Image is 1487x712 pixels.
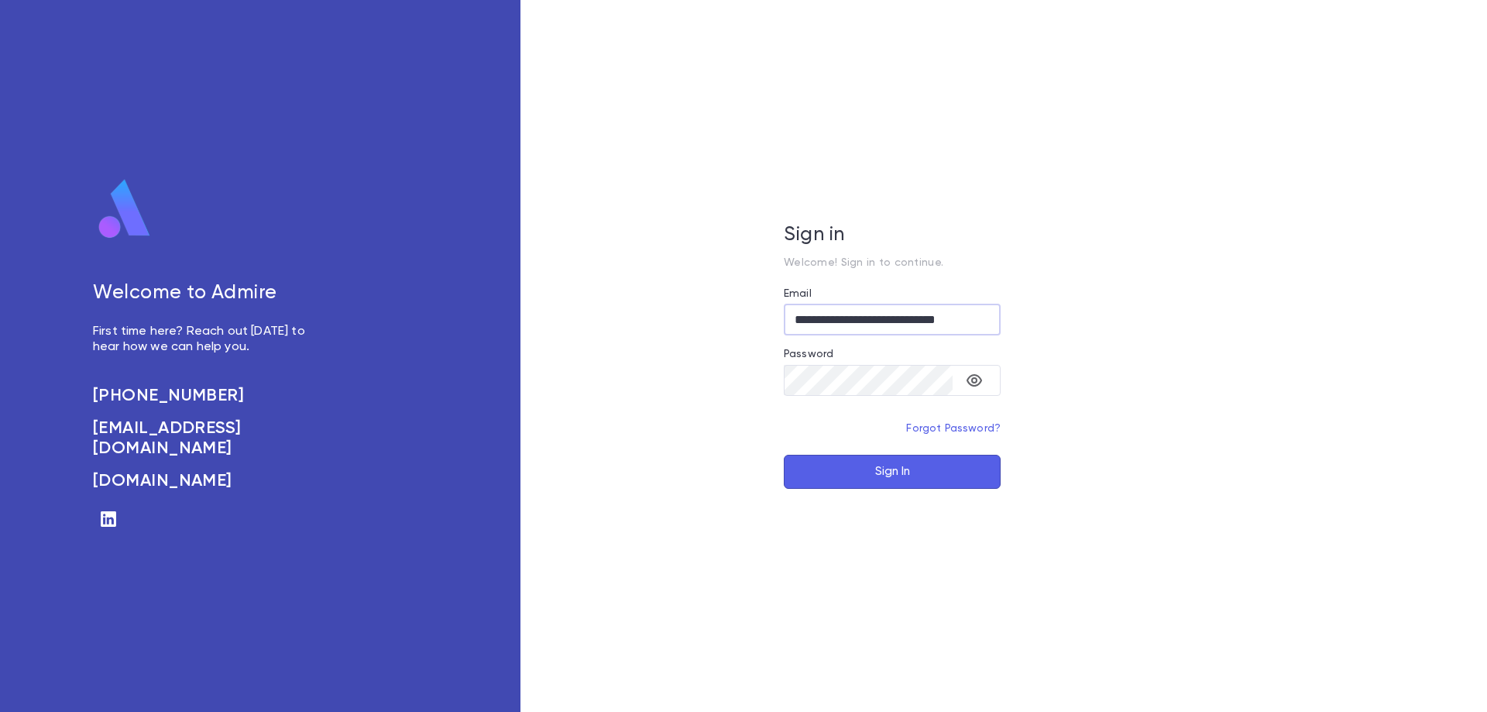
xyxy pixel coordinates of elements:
[784,256,1001,269] p: Welcome! Sign in to continue.
[906,423,1001,434] a: Forgot Password?
[959,365,990,396] button: toggle password visibility
[93,324,322,355] p: First time here? Reach out [DATE] to hear how we can help you.
[784,287,812,300] label: Email
[784,224,1001,247] h5: Sign in
[93,178,156,240] img: logo
[93,418,322,459] a: [EMAIL_ADDRESS][DOMAIN_NAME]
[93,386,322,406] a: [PHONE_NUMBER]
[93,282,322,305] h5: Welcome to Admire
[93,471,322,491] a: [DOMAIN_NAME]
[784,455,1001,489] button: Sign In
[784,348,833,360] label: Password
